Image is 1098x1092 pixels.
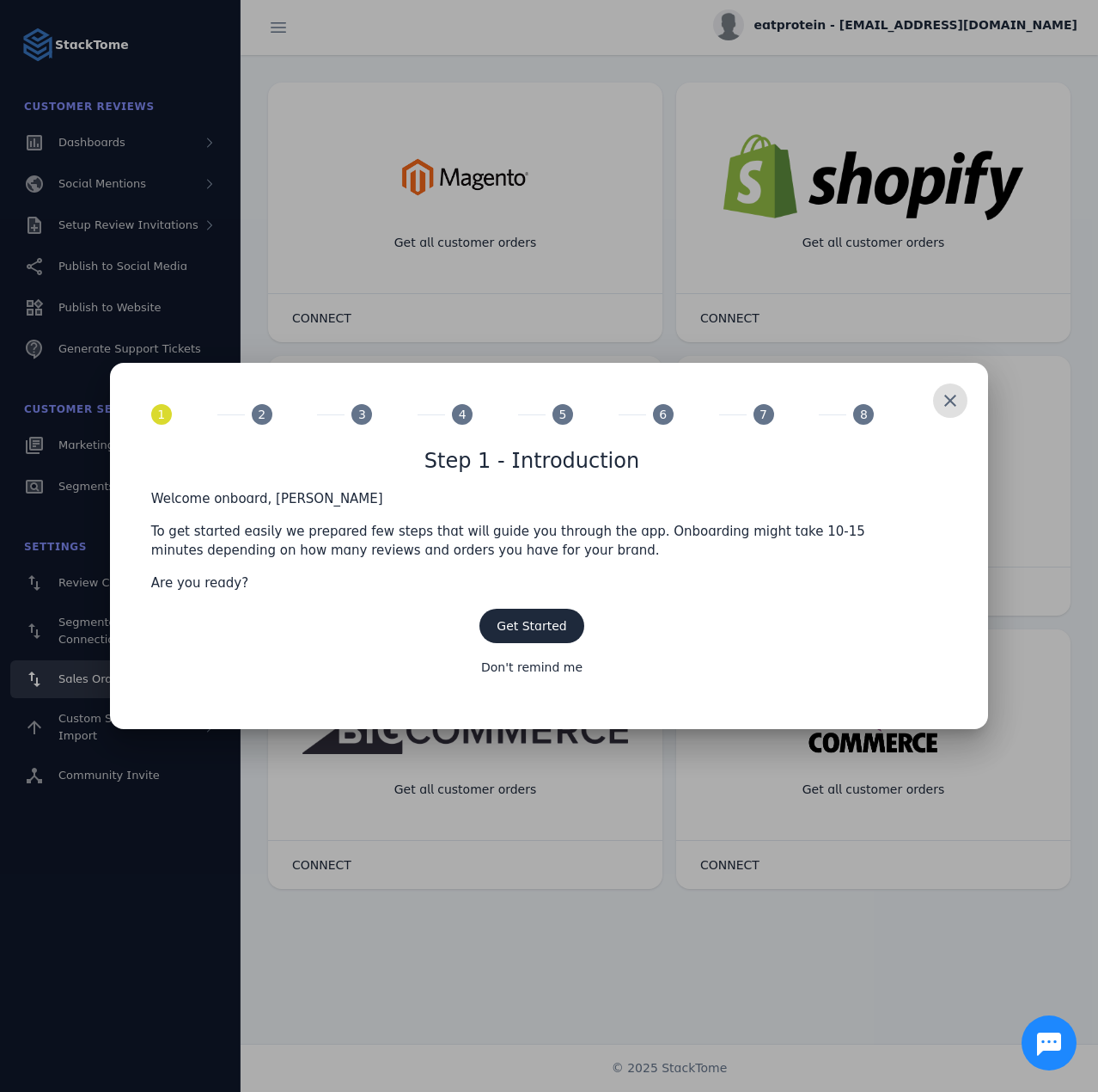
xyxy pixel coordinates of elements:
[151,574,912,593] p: Are you ready?
[479,609,583,643] button: Get Started
[151,489,912,509] p: Welcome onboard, [PERSON_NAME]
[151,522,912,561] p: To get started easily we prepared few steps that will guide you through the app. Onboarding might...
[559,406,567,424] span: 5
[157,406,165,424] span: 1
[464,650,600,684] button: Don't remind me
[497,619,566,633] span: Get Started
[659,406,667,424] span: 6
[459,406,467,424] span: 4
[481,661,583,673] span: Don't remind me
[424,445,639,476] h1: Step 1 - Introduction
[759,406,767,424] span: 7
[358,406,366,424] span: 3
[860,406,868,424] span: 8
[258,406,265,424] span: 2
